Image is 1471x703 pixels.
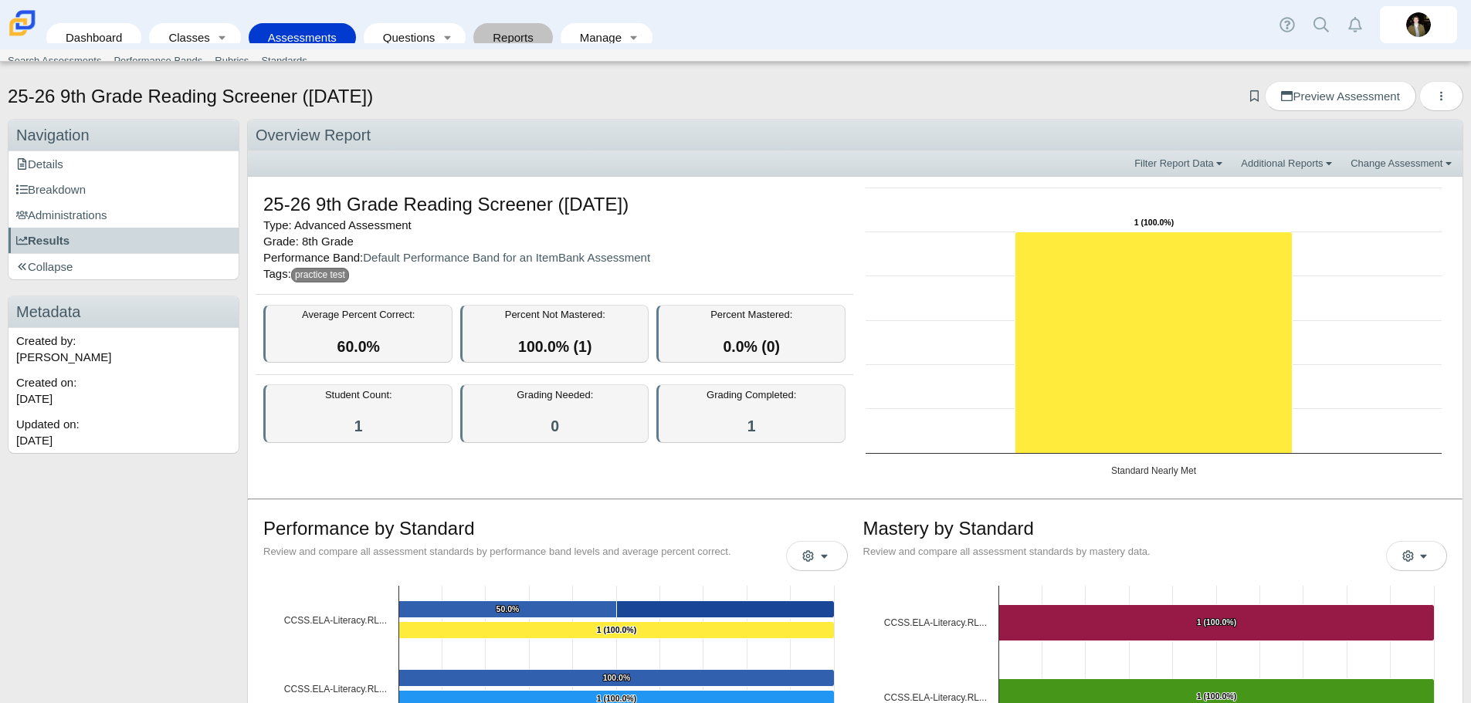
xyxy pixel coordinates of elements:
div: Average Percent Correct: [263,305,452,363]
a: Default Performance Band for an ItemBank Assessment [363,251,650,264]
path: [object Object], 1. Standard Nearly Met. [399,622,835,639]
a: Details [8,151,239,177]
div: Grading Completed: [656,384,846,442]
span: Details [16,157,63,171]
div: Grading Needed: [460,384,649,442]
a: Preview Assessment [1265,81,1415,111]
h3: Metadata [8,296,239,328]
button: More options [786,541,847,571]
a: Alerts [1338,8,1372,42]
div: Percent Not Mastered: [460,305,649,363]
div: Created by: [PERSON_NAME] [8,328,239,370]
span: practice test [291,268,349,282]
text: 1 (100.0%) [597,625,636,634]
h1: Mastery by Standard [863,515,1034,542]
a: Questions [371,23,436,52]
a: Results [8,228,239,253]
a: Classes [157,23,211,52]
span: Preview Assessment [1281,90,1399,103]
tspan: CCSS.ELA-Literacy.RL... [883,692,986,703]
a: michael.hawthorne.Ru1YfX [1380,6,1457,43]
a: Assessments [256,23,348,52]
a: 0 [551,417,559,434]
a: Dashboard [54,23,134,52]
a: Administrations [8,202,239,228]
a: Toggle expanded [436,23,458,52]
button: More options [1419,81,1463,111]
a: Filter Report Data [1130,156,1229,171]
text: 1 (100.0%) [1196,691,1235,701]
a: Manage [568,23,623,52]
tspan: CCSS.ELA-Literacy.RL... [883,617,986,628]
span: Navigation [16,127,90,144]
span: Collapse [16,260,73,273]
tspan: CCSS.ELA-Literacy.RL... [284,615,387,626]
h1: 25-26 9th Grade Reading Screener ([DATE]) [263,191,629,218]
tspan: CCSS.ELA-Literacy.RL... [284,684,387,695]
button: More options [1386,541,1447,571]
a: CCSS.ELA-Literacy.RL.8.2 [284,684,387,695]
a: Toggle expanded [623,23,645,52]
div: Review and compare all assessment standards by performance band levels and average percent correct. [263,545,848,559]
a: Additional Reports [1237,156,1339,171]
text: 100.0% [603,673,631,682]
a: CCSS.ELA-Literacy.RL.8.1 [284,615,387,626]
a: Search Assessments [2,49,107,73]
h1: Performance by Standard [263,515,474,542]
a: Standards [255,49,313,73]
a: Change Assessment [1347,156,1459,171]
div: Chart. Highcharts interactive chart. [858,180,1456,488]
div: Created on: [8,370,239,411]
span: 60.0% [337,338,380,355]
div: Student Count: [263,384,452,442]
div: Overview Report [248,120,1463,151]
path: [object Object], 50. Average Percent Correct. [399,601,617,618]
svg: Interactive chart [858,180,1449,488]
path: [object Object], 100. Average Percent Correct. [399,670,835,687]
span: 0.0% (0) [723,338,780,355]
a: Reports [481,23,545,52]
a: Breakdown [8,177,239,202]
div: Review and compare all assessment standards by mastery data. [863,545,1448,559]
span: Administrations [16,208,107,221]
a: Rubrics [208,49,255,73]
path: [object Object], 50. Average Percent Not Correct. [617,601,835,618]
path: Standard Nearly Met, 1. Overall Assessment Performance. [1015,232,1292,453]
a: 1 [747,417,756,434]
div: Percent Mastered: [656,305,846,363]
a: Toggle expanded [212,23,233,52]
div: Updated on: [8,411,239,453]
text: 1 (100.0%) [597,694,636,703]
img: michael.hawthorne.Ru1YfX [1406,12,1431,37]
h1: 25-26 9th Grade Reading Screener ([DATE]) [8,83,373,110]
dd: Type: Advanced Assessment Grade: 8th Grade Performance Band: Tags: [256,180,853,295]
span: Breakdown [16,183,86,196]
a: Add bookmark [1247,90,1262,103]
text: Standard Nearly Met [1110,465,1196,476]
a: Performance Bands [107,49,208,73]
img: Carmen School of Science & Technology [6,7,39,39]
path: [object Object], 1. Not Mastered. [998,605,1434,641]
text: 1 (100.0%) [1196,617,1235,627]
a: CCSS.ELA-Literacy.RL.8.1 [883,617,986,628]
span: 100.0% (1) [518,338,591,355]
a: 1 [354,417,363,434]
a: Carmen School of Science & Technology [6,29,39,42]
a: CCSS.ELA-Literacy.RL.8.2 [883,692,986,703]
span: Results [16,234,69,247]
time: Jun 17, 2025 at 4:24 PM [16,392,53,405]
time: Jun 17, 2025 at 4:25 PM [16,434,53,447]
text: 1 (100.0%) [1134,218,1173,227]
text: 50.0% [497,604,520,613]
a: Collapse [8,254,239,279]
